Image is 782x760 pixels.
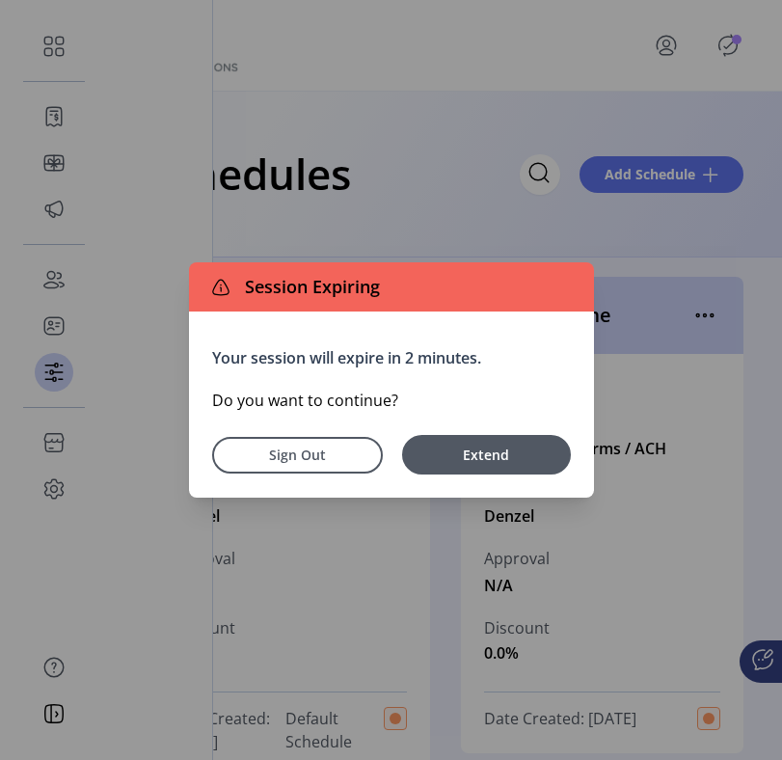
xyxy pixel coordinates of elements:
[237,445,358,465] span: Sign Out
[412,445,561,465] span: Extend
[212,437,383,474] button: Sign Out
[237,274,380,300] span: Session Expiring
[212,389,571,412] p: Do you want to continue?
[212,346,571,369] p: Your session will expire in 2 minutes.
[402,435,571,475] button: Extend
